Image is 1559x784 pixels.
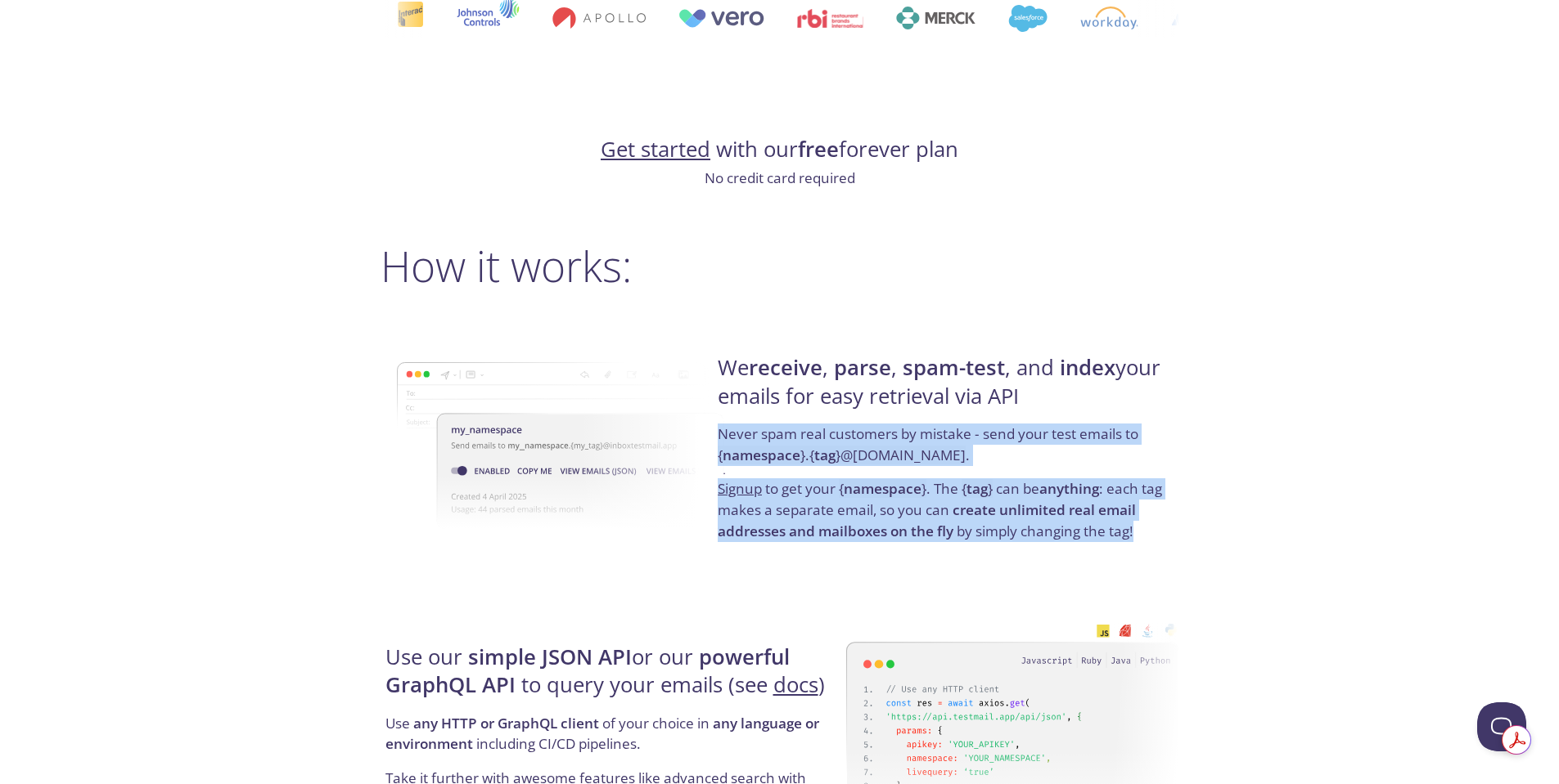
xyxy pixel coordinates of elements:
h4: We , , , and your emails for easy retrieval via API [718,354,1174,423]
strong: any HTTP or GraphQL client [413,714,599,732]
p: No credit card required [381,168,1179,189]
strong: simple JSON API [468,643,632,671]
strong: tag [814,446,836,464]
strong: spam-test [903,353,1005,382]
h2: How it works: [381,241,1179,290]
img: apollo [548,7,642,29]
strong: namespace [844,479,921,498]
strong: powerful GraphQL API [385,643,790,699]
img: workday [1077,7,1135,29]
p: Never spam real customers by mistake - send your test emails to . [718,423,1174,478]
strong: index [1060,353,1115,382]
code: { } [839,479,926,498]
p: to get your . The can be : each tag makes a separate email, so you can by simply changing the tag! [718,478,1174,541]
img: namespace-image [397,316,730,575]
img: vero [674,9,761,28]
a: docs [773,670,818,699]
strong: any language or environment [385,714,819,754]
strong: anything [1039,479,1099,498]
a: Get started [601,135,710,164]
iframe: Help Scout Beacon - Open [1477,702,1526,751]
strong: namespace [723,446,800,464]
h4: with our forever plan [381,136,1179,164]
strong: tag [966,479,988,498]
strong: create unlimited real email addresses and mailboxes on the fly [718,500,1136,540]
img: merck [892,7,971,29]
strong: free [798,135,839,164]
img: salesforce [1004,5,1043,32]
img: rbi [794,9,860,28]
a: Signup [718,479,762,498]
h4: Use our or our to query your emails (see ) [385,643,841,713]
code: { } . { } @[DOMAIN_NAME] [718,446,966,464]
strong: parse [834,353,891,382]
strong: receive [749,353,822,382]
code: { } [962,479,993,498]
p: Use of your choice in including CI/CD pipelines. [385,713,841,768]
